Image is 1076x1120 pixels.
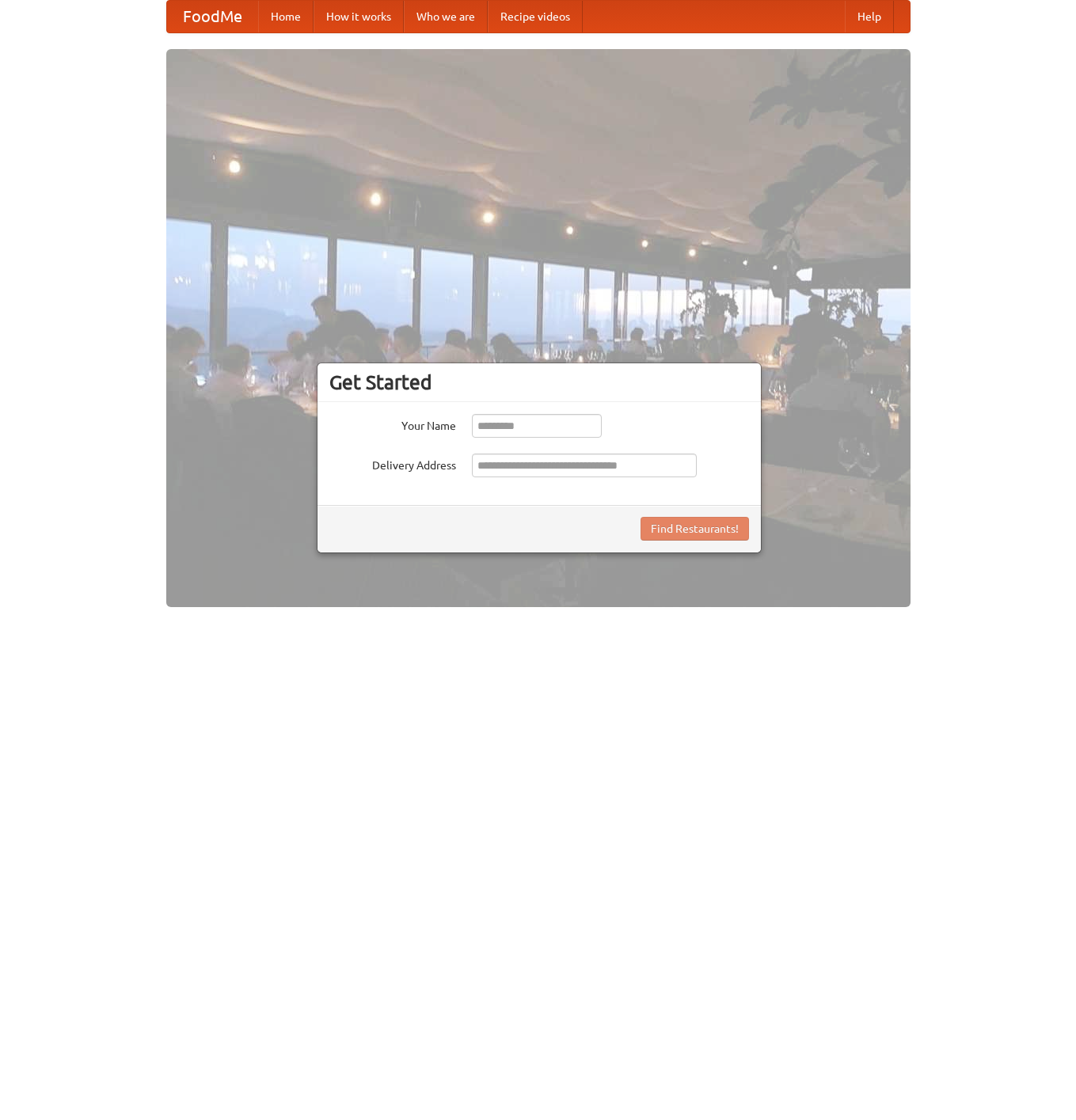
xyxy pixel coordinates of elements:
[845,1,894,32] a: Help
[258,1,314,32] a: Home
[167,1,258,32] a: FoodMe
[329,414,456,434] label: Your Name
[404,1,488,32] a: Who we are
[329,454,456,473] label: Delivery Address
[641,517,749,541] button: Find Restaurants!
[488,1,583,32] a: Recipe videos
[329,370,749,394] h3: Get Started
[314,1,404,32] a: How it works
